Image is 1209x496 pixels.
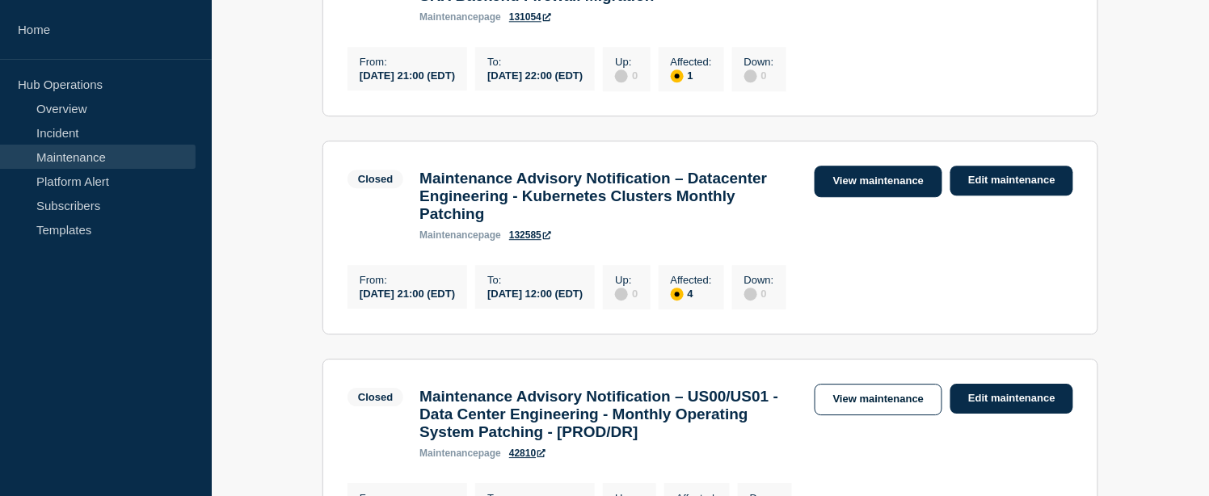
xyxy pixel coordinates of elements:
[744,286,774,301] div: 0
[419,448,501,459] p: page
[950,166,1073,195] a: Edit maintenance
[615,69,628,82] div: disabled
[419,170,798,223] h3: Maintenance Advisory Notification – Datacenter Engineering - Kubernetes Clusters Monthly Patching
[671,69,684,82] div: affected
[509,229,551,241] a: 132585
[419,11,501,23] p: page
[509,448,546,459] a: 42810
[419,448,478,459] span: maintenance
[419,229,501,241] p: page
[744,274,774,286] p: Down :
[615,286,638,301] div: 0
[487,286,583,300] div: [DATE] 12:00 (EDT)
[744,56,774,68] p: Down :
[360,68,455,82] div: [DATE] 21:00 (EDT)
[815,384,942,415] a: View maintenance
[815,166,942,197] a: View maintenance
[487,56,583,68] p: To :
[615,288,628,301] div: disabled
[744,288,757,301] div: disabled
[509,11,551,23] a: 131054
[671,288,684,301] div: affected
[615,274,638,286] p: Up :
[358,391,393,403] div: Closed
[360,56,455,68] p: From :
[671,274,712,286] p: Affected :
[419,11,478,23] span: maintenance
[671,68,712,82] div: 1
[744,69,757,82] div: disabled
[419,229,478,241] span: maintenance
[487,68,583,82] div: [DATE] 22:00 (EDT)
[950,384,1073,414] a: Edit maintenance
[487,274,583,286] p: To :
[360,286,455,300] div: [DATE] 21:00 (EDT)
[419,388,798,441] h3: Maintenance Advisory Notification – US00/US01 - Data Center Engineering - Monthly Operating Syste...
[615,68,638,82] div: 0
[615,56,638,68] p: Up :
[358,173,393,185] div: Closed
[744,68,774,82] div: 0
[360,274,455,286] p: From :
[671,56,712,68] p: Affected :
[671,286,712,301] div: 4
